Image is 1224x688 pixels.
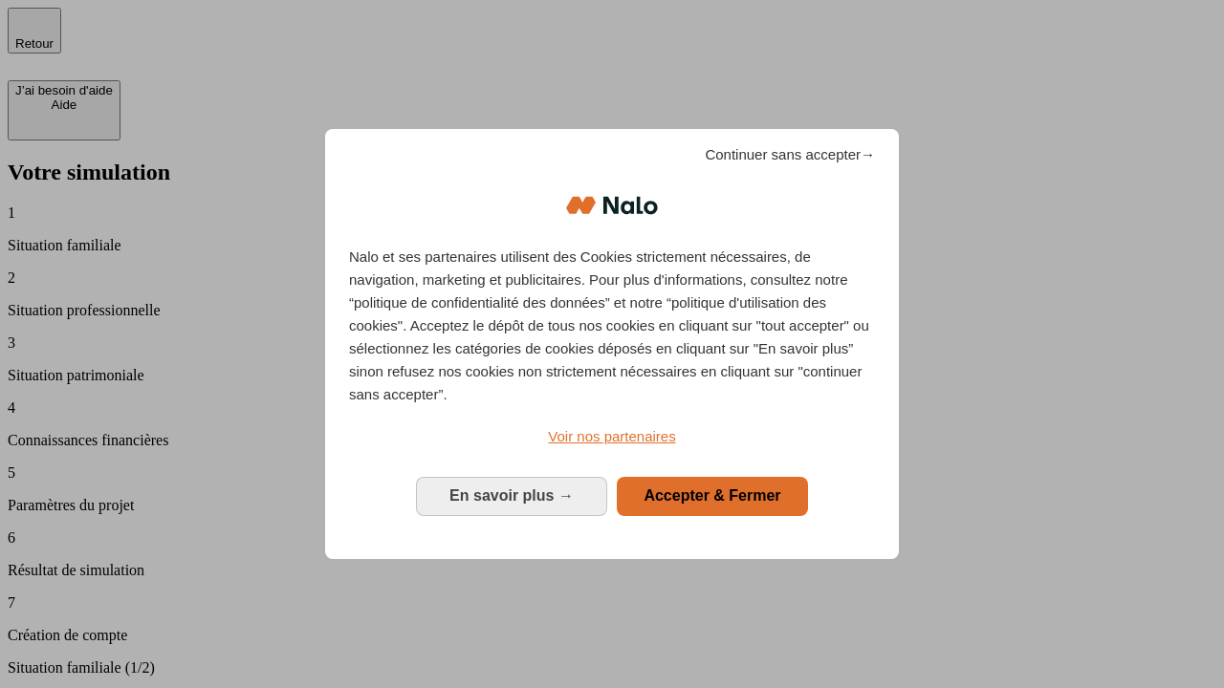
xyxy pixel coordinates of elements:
span: Continuer sans accepter→ [705,143,875,166]
button: Accepter & Fermer: Accepter notre traitement des données et fermer [617,477,808,515]
span: Accepter & Fermer [644,487,780,504]
img: Logo [566,177,658,234]
div: Bienvenue chez Nalo Gestion du consentement [325,129,899,558]
span: En savoir plus → [449,487,574,504]
button: En savoir plus: Configurer vos consentements [416,477,607,515]
a: Voir nos partenaires [349,425,875,448]
span: Voir nos partenaires [548,428,675,444]
p: Nalo et ses partenaires utilisent des Cookies strictement nécessaires, de navigation, marketing e... [349,246,875,406]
